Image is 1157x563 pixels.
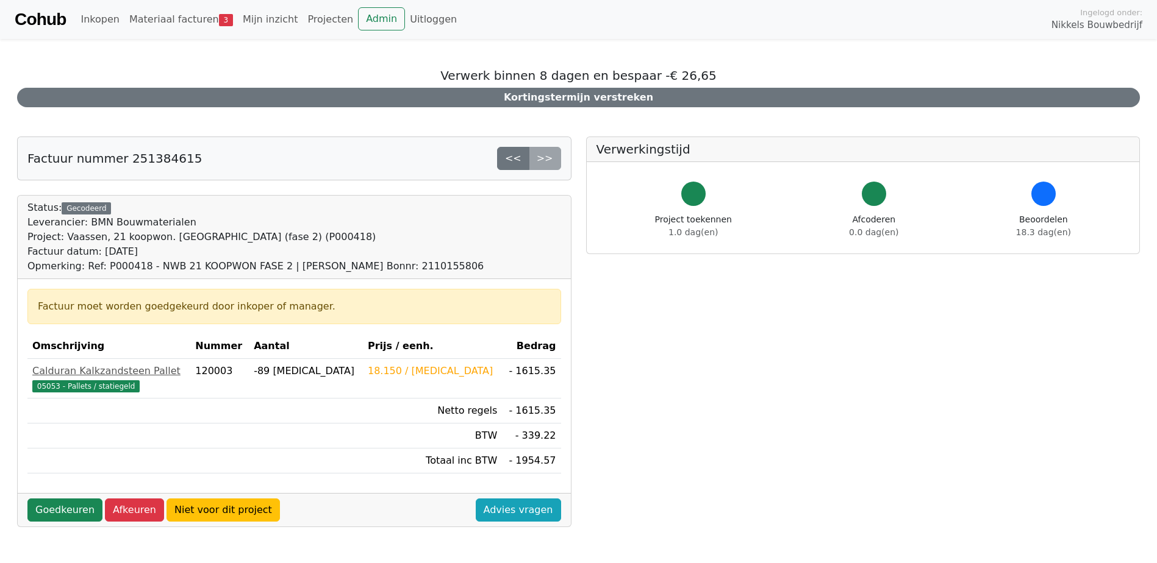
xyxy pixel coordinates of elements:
td: Netto regels [363,398,502,423]
div: Project: Vaassen, 21 koopwon. [GEOGRAPHIC_DATA] (fase 2) (P000418) [27,230,484,244]
th: Prijs / eenh. [363,334,502,359]
div: Status: [27,200,484,274]
a: Cohub [15,5,66,34]
td: Totaal inc BTW [363,448,502,473]
td: - 1615.35 [502,359,561,398]
td: BTW [363,423,502,448]
a: Materiaal facturen3 [124,7,238,32]
a: Mijn inzicht [238,7,303,32]
a: Advies vragen [476,498,561,522]
span: 1.0 dag(en) [668,227,718,237]
th: Bedrag [502,334,561,359]
div: Opmerking: Ref: P000418 - NWB 21 KOOPWON FASE 2 | [PERSON_NAME] Bonnr: 2110155806 [27,259,484,274]
a: Afkeuren [105,498,164,522]
td: - 1615.35 [502,398,561,423]
a: Goedkeuren [27,498,102,522]
div: Project toekennen [655,213,732,239]
div: Afcoderen [849,213,898,239]
div: Beoordelen [1016,213,1071,239]
h5: Verwerkingstijd [596,142,1130,157]
span: Nikkels Bouwbedrijf [1051,18,1142,32]
div: Calduran Kalkzandsteen Pallet [32,364,185,378]
div: Factuur datum: [DATE] [27,244,484,259]
a: Niet voor dit project [167,498,280,522]
h5: Verwerk binnen 8 dagen en bespaar -€ 26,65 [17,68,1140,83]
td: 120003 [190,359,249,398]
th: Omschrijving [27,334,190,359]
td: - 1954.57 [502,448,561,473]
div: Gecodeerd [62,202,111,214]
a: Uitloggen [405,7,462,32]
span: Ingelogd onder: [1080,7,1142,18]
span: 0.0 dag(en) [849,227,898,237]
div: Kortingstermijn verstreken [17,88,1140,107]
th: Aantal [249,334,363,359]
div: -89 [MEDICAL_DATA] [254,364,358,378]
a: Projecten [303,7,358,32]
th: Nummer [190,334,249,359]
span: 3 [219,14,233,26]
td: - 339.22 [502,423,561,448]
span: 05053 - Pallets / statiegeld [32,380,140,392]
span: 18.3 dag(en) [1016,227,1071,237]
a: << [497,147,529,170]
div: 18.150 / [MEDICAL_DATA] [368,364,497,378]
a: Admin [358,7,405,30]
h5: Factuur nummer 251384615 [27,151,202,166]
div: Leverancier: BMN Bouwmaterialen [27,215,484,230]
div: Factuur moet worden goedgekeurd door inkoper of manager. [38,299,551,314]
a: Inkopen [76,7,124,32]
a: Calduran Kalkzandsteen Pallet05053 - Pallets / statiegeld [32,364,185,393]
